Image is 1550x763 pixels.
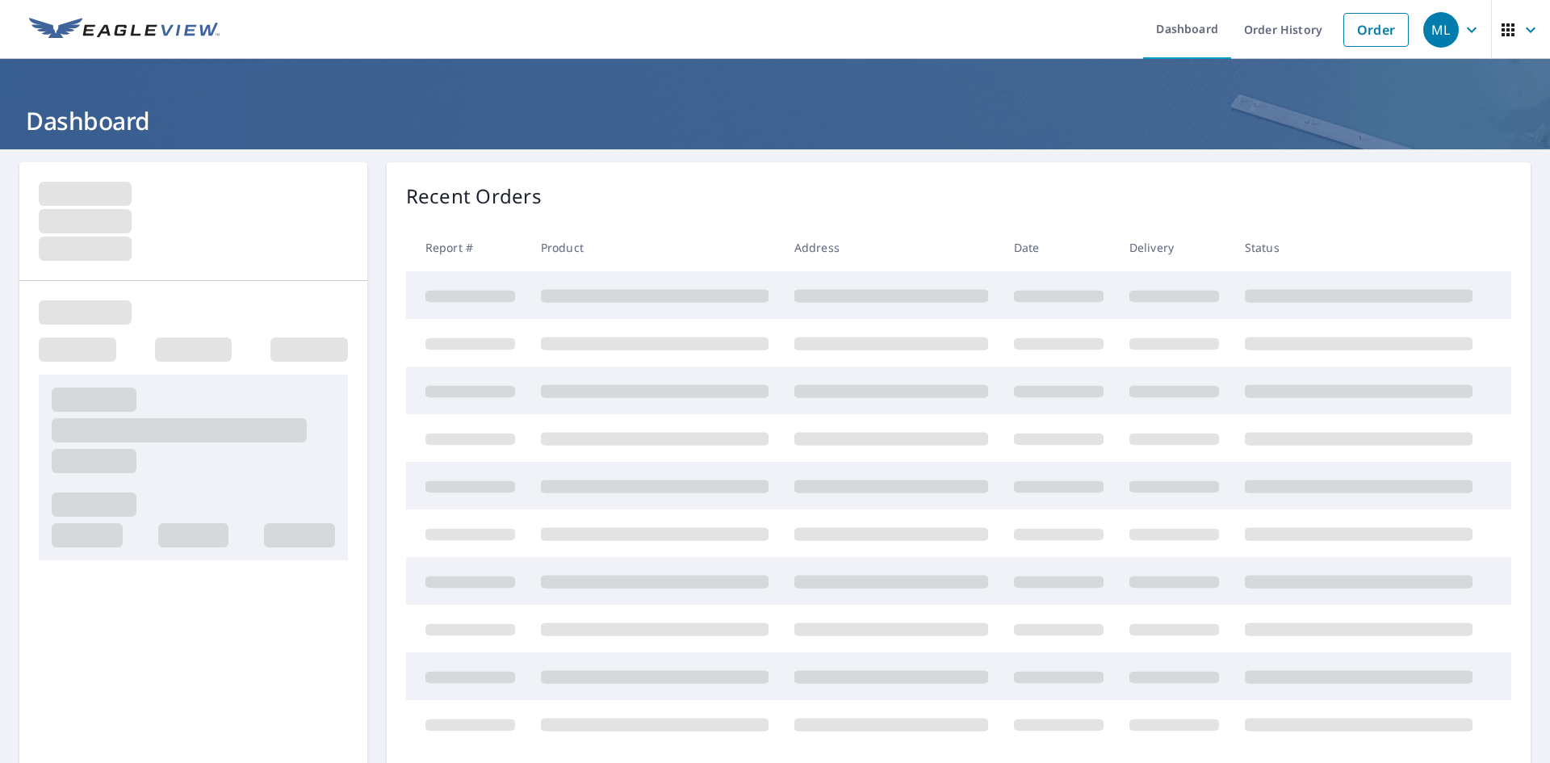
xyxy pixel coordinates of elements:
th: Delivery [1116,224,1232,271]
h1: Dashboard [19,104,1531,137]
th: Address [781,224,1001,271]
div: ML [1423,12,1459,48]
th: Date [1001,224,1116,271]
p: Recent Orders [406,182,542,211]
th: Report # [406,224,528,271]
th: Product [528,224,781,271]
img: EV Logo [29,18,220,42]
a: Order [1343,13,1409,47]
th: Status [1232,224,1485,271]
